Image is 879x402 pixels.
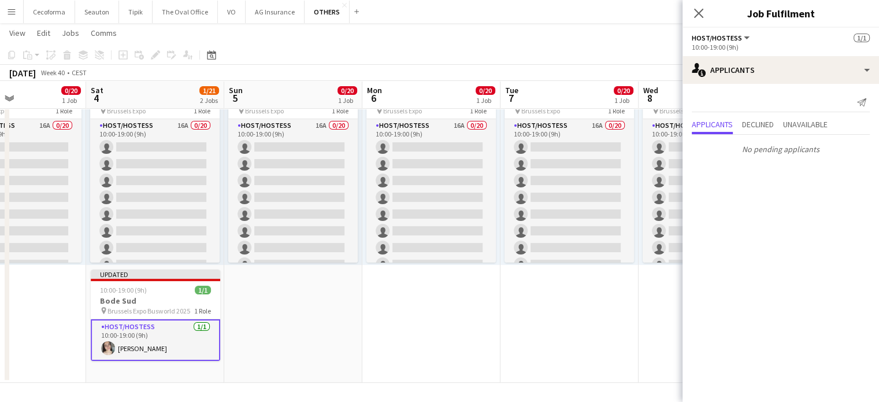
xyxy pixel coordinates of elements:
[9,67,36,79] div: [DATE]
[742,120,774,128] span: Declined
[476,96,495,105] div: 1 Job
[107,307,190,315] span: Brussels Expo Busworld 2025
[505,91,634,263] app-job-card: 10:00-19:00 (9h)0/20 Brussels Expo1 RoleHost/Hostess16A0/2010:00-19:00 (9h)
[476,86,495,95] span: 0/20
[218,1,246,23] button: VO
[227,91,243,105] span: 5
[91,85,103,95] span: Sat
[86,25,121,40] a: Comms
[199,86,219,95] span: 1/21
[683,56,879,84] div: Applicants
[854,34,870,42] span: 1/1
[614,86,633,95] span: 0/20
[72,68,87,77] div: CEST
[229,85,243,95] span: Sun
[643,85,658,95] span: Wed
[194,106,210,115] span: 1 Role
[89,91,103,105] span: 4
[783,120,828,128] span: Unavailable
[245,106,284,115] span: Brussels Expo
[100,286,147,294] span: 10:00-19:00 (9h)
[503,91,518,105] span: 7
[107,106,146,115] span: Brussels Expo
[91,296,220,306] h3: Bode Sud
[24,1,75,23] button: Cecoforma
[119,1,153,23] button: Tipik
[200,96,218,105] div: 2 Jobs
[614,96,633,105] div: 1 Job
[91,270,220,361] app-job-card: Updated10:00-19:00 (9h)1/1Bode Sud Brussels Expo Busworld 20251 RoleHost/Hostess1/110:00-19:00 (9...
[75,1,119,23] button: Seauton
[37,28,50,38] span: Edit
[38,68,67,77] span: Week 40
[659,106,698,115] span: Brussels Expo
[470,106,487,115] span: 1 Role
[91,270,220,279] div: Updated
[90,91,220,263] app-job-card: 10:00-19:00 (9h)0/20 Brussels Expo1 RoleHost/Hostess16A0/2010:00-19:00 (9h)
[338,96,357,105] div: 1 Job
[32,25,55,40] a: Edit
[194,307,211,315] span: 1 Role
[337,86,357,95] span: 0/20
[641,91,658,105] span: 8
[5,25,30,40] a: View
[305,1,350,23] button: OTHERS
[692,43,870,51] div: 10:00-19:00 (9h)
[643,91,772,263] app-job-card: 10:00-19:00 (9h)0/20 Brussels Expo1 RoleHost/Hostess16A0/2010:00-19:00 (9h)
[228,91,358,263] app-job-card: 10:00-19:00 (9h)0/20 Brussels Expo1 RoleHost/Hostess16A0/2010:00-19:00 (9h)
[195,286,211,294] span: 1/1
[9,28,25,38] span: View
[692,34,742,42] span: Host/Hostess
[57,25,84,40] a: Jobs
[383,106,422,115] span: Brussels Expo
[332,106,348,115] span: 1 Role
[62,28,79,38] span: Jobs
[55,106,72,115] span: 1 Role
[246,1,305,23] button: AG Insurance
[505,85,518,95] span: Tue
[91,28,117,38] span: Comms
[153,1,218,23] button: The Oval Office
[683,6,879,21] h3: Job Fulfilment
[91,319,220,361] app-card-role: Host/Hostess1/110:00-19:00 (9h)[PERSON_NAME]
[366,91,496,263] app-job-card: 10:00-19:00 (9h)0/20 Brussels Expo1 RoleHost/Hostess16A0/2010:00-19:00 (9h)
[683,139,879,159] p: No pending applicants
[62,96,80,105] div: 1 Job
[367,85,382,95] span: Mon
[61,86,81,95] span: 0/20
[692,120,733,128] span: Applicants
[692,34,751,42] button: Host/Hostess
[608,106,625,115] span: 1 Role
[365,91,382,105] span: 6
[521,106,560,115] span: Brussels Expo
